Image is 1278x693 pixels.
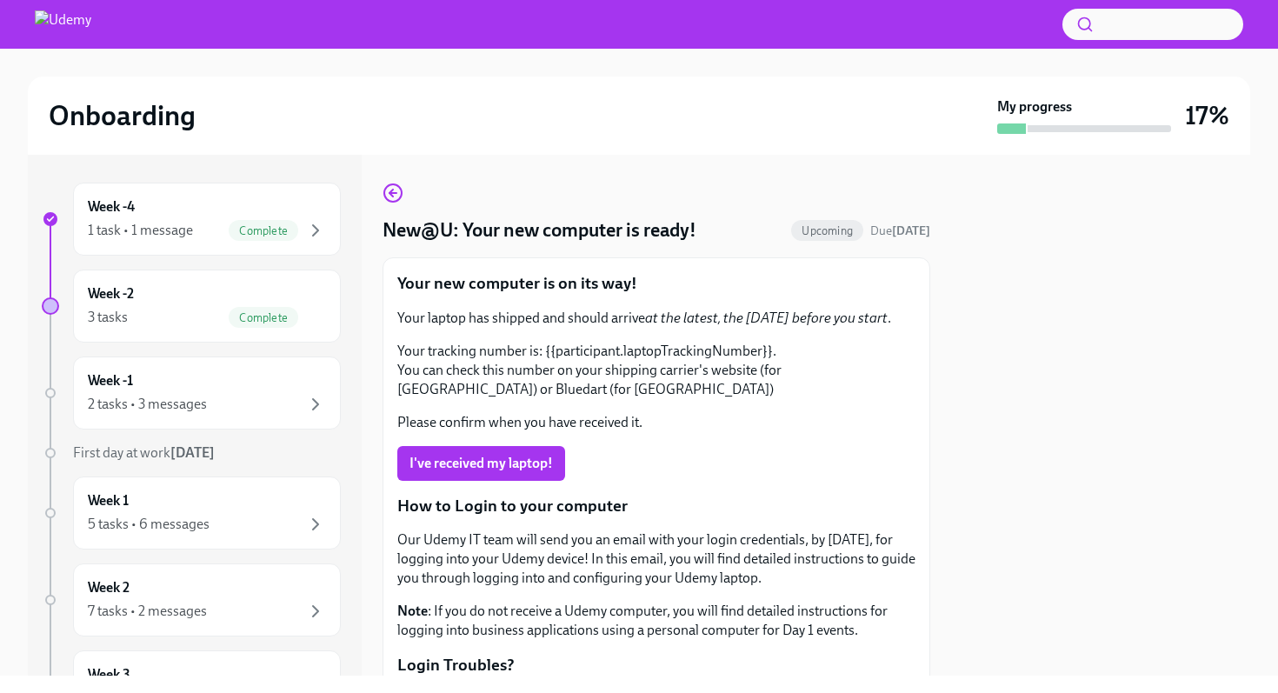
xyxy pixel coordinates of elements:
[397,413,915,432] p: Please confirm when you have received it.
[170,444,215,461] strong: [DATE]
[88,395,207,414] div: 2 tasks • 3 messages
[397,602,915,640] p: : If you do not receive a Udemy computer, you will find detailed instructions for logging into bu...
[42,476,341,550] a: Week 15 tasks • 6 messages
[383,217,696,243] h4: New@U: Your new computer is ready!
[42,443,341,463] a: First day at work[DATE]
[88,665,130,684] h6: Week 3
[88,515,210,534] div: 5 tasks • 6 messages
[397,272,915,295] p: Your new computer is on its way!
[42,270,341,343] a: Week -23 tasksComplete
[49,98,196,133] h2: Onboarding
[88,578,130,597] h6: Week 2
[397,530,915,588] p: Our Udemy IT team will send you an email with your login credentials, by [DATE], for logging into...
[35,10,91,38] img: Udemy
[397,495,915,517] p: How to Login to your computer
[229,311,298,324] span: Complete
[397,654,915,676] p: Login Troubles?
[88,602,207,621] div: 7 tasks • 2 messages
[88,308,128,327] div: 3 tasks
[42,356,341,430] a: Week -12 tasks • 3 messages
[88,371,133,390] h6: Week -1
[791,224,863,237] span: Upcoming
[229,224,298,237] span: Complete
[892,223,930,238] strong: [DATE]
[997,97,1072,117] strong: My progress
[1185,100,1229,131] h3: 17%
[870,223,930,239] span: October 5th, 2025 00:30
[42,183,341,256] a: Week -41 task • 1 messageComplete
[397,309,915,328] p: Your laptop has shipped and should arrive .
[88,284,134,303] h6: Week -2
[88,221,193,240] div: 1 task • 1 message
[88,491,129,510] h6: Week 1
[397,446,565,481] button: I've received my laptop!
[88,197,135,217] h6: Week -4
[42,563,341,636] a: Week 27 tasks • 2 messages
[870,223,930,238] span: Due
[397,342,915,399] p: Your tracking number is: {{participant.laptopTrackingNumber}}. You can check this number on your ...
[409,455,553,472] span: I've received my laptop!
[645,310,888,326] em: at the latest, the [DATE] before you start
[73,444,215,461] span: First day at work
[397,603,428,619] strong: Note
